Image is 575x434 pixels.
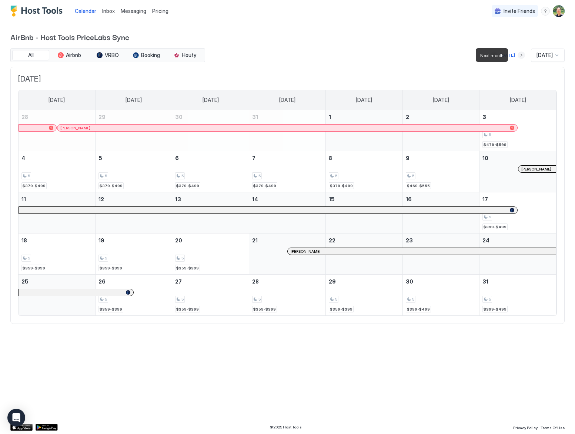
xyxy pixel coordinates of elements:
[10,6,66,17] a: Host Tools Logo
[100,307,122,312] span: $359-$399
[252,196,258,202] span: 14
[98,196,104,202] span: 12
[105,52,119,59] span: VRBO
[89,50,126,60] button: VRBO
[249,192,325,206] a: January 14, 2026
[279,97,295,103] span: [DATE]
[19,275,95,288] a: January 25, 2026
[489,132,491,137] span: 5
[175,237,182,243] span: 20
[18,74,557,84] span: [DATE]
[75,8,96,14] span: Calendar
[75,7,96,15] a: Calendar
[95,275,172,316] td: January 26, 2026
[348,90,380,110] a: Thursday
[19,192,95,206] a: January 11, 2026
[403,275,479,288] a: January 30, 2026
[19,151,95,165] a: January 4, 2026
[291,249,553,254] div: [PERSON_NAME]
[258,297,261,302] span: 5
[10,48,205,62] div: tab-group
[141,52,160,59] span: Booking
[249,192,325,233] td: January 14, 2026
[28,52,34,59] span: All
[513,423,538,431] a: Privacy Policy
[510,97,526,103] span: [DATE]
[172,275,249,316] td: January 27, 2026
[21,237,27,243] span: 18
[166,50,203,60] button: Houfy
[412,297,414,302] span: 5
[28,256,30,261] span: 5
[402,151,479,192] td: January 9, 2026
[482,278,488,285] span: 31
[152,8,168,14] span: Pricing
[98,237,104,243] span: 19
[479,192,556,233] td: January 17, 2026
[19,233,95,247] a: January 18, 2026
[95,192,172,233] td: January 12, 2026
[19,151,95,192] td: January 4, 2026
[403,110,479,124] a: January 2, 2026
[536,52,553,59] span: [DATE]
[406,155,409,161] span: 9
[181,256,184,261] span: 5
[172,275,248,288] a: January 27, 2026
[402,275,479,316] td: January 30, 2026
[102,8,115,14] span: Inbox
[402,192,479,233] td: January 16, 2026
[121,7,146,15] a: Messaging
[479,233,556,247] a: January 24, 2026
[121,8,146,14] span: Messaging
[51,50,88,60] button: Airbnb
[28,173,30,178] span: 5
[326,110,402,151] td: January 1, 2026
[23,266,45,271] span: $359-$399
[249,233,325,275] td: January 21, 2026
[21,114,28,120] span: 28
[41,90,72,110] a: Sunday
[203,97,219,103] span: [DATE]
[60,126,515,130] div: [PERSON_NAME]
[504,8,535,14] span: Invite Friends
[249,275,325,316] td: January 28, 2026
[480,53,504,58] span: Next month
[482,114,486,120] span: 3
[329,114,331,120] span: 1
[175,196,181,202] span: 13
[479,192,556,206] a: January 17, 2026
[482,237,489,243] span: 24
[181,297,184,302] span: 5
[172,192,249,233] td: January 13, 2026
[403,233,479,247] a: January 23, 2026
[253,183,276,188] span: $379-$499
[326,192,402,233] td: January 15, 2026
[406,114,409,120] span: 2
[258,173,261,178] span: 5
[407,183,430,188] span: $469-$555
[541,425,565,430] span: Terms Of Use
[195,90,226,110] a: Tuesday
[96,233,172,247] a: January 19, 2026
[98,155,102,161] span: 5
[98,278,106,285] span: 26
[252,114,258,120] span: 31
[502,90,534,110] a: Saturday
[521,167,553,172] div: [PERSON_NAME]
[60,126,90,130] span: [PERSON_NAME]
[253,307,276,312] span: $359-$399
[172,233,248,247] a: January 20, 2026
[541,423,565,431] a: Terms Of Use
[291,249,321,254] span: [PERSON_NAME]
[479,110,556,124] a: January 3, 2026
[326,192,402,206] a: January 15, 2026
[252,155,255,161] span: 7
[96,275,172,288] a: January 26, 2026
[326,233,402,247] a: January 22, 2026
[326,151,402,192] td: January 8, 2026
[10,424,33,431] div: App Store
[326,275,402,316] td: January 29, 2026
[329,196,335,202] span: 15
[21,196,26,202] span: 11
